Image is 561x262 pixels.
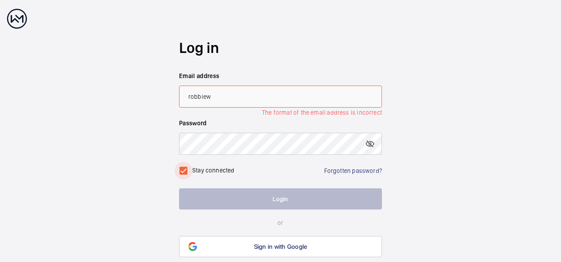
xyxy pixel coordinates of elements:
label: Password [179,119,382,127]
button: Login [179,188,382,210]
a: Forgotten password? [324,167,382,174]
h2: Log in [179,37,382,58]
li: The format of the email address is incorrect [179,108,382,117]
span: Sign in with Google [254,243,307,250]
label: Stay connected [192,167,235,174]
label: Email address [179,71,382,80]
p: or [179,218,382,227]
input: Your email address [179,86,382,108]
